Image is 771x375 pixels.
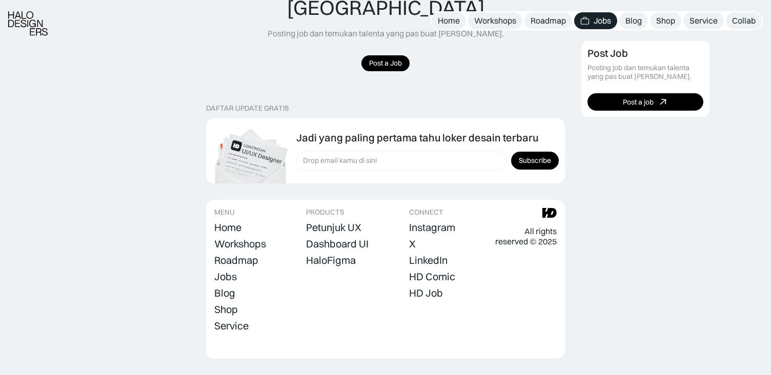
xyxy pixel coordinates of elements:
a: Home [214,220,241,235]
a: HD Job [409,286,443,300]
div: Roadmap [214,254,258,266]
div: Blog [625,15,642,26]
a: LinkedIn [409,253,448,267]
div: Petunjuk UX [306,221,361,234]
div: CONNECT [409,208,443,217]
a: Workshops [468,12,522,29]
div: X [409,238,416,250]
a: Workshops [214,237,266,251]
div: Posting job dan temukan talenta yang pas buat [PERSON_NAME]. [587,64,703,81]
div: Shop [656,15,675,26]
div: PRODUCTS [306,208,344,217]
div: All rights reserved © 2025 [495,226,557,247]
div: Posting job dan temukan talenta yang pas buat [PERSON_NAME]. [268,28,504,39]
a: Service [683,12,724,29]
input: Drop email kamu di sini [296,151,507,171]
div: HD Job [409,287,443,299]
div: Home [438,15,460,26]
a: Shop [650,12,681,29]
a: HaloFigma [306,253,356,267]
a: HD Comic [409,269,455,284]
div: Post a job [623,97,654,106]
div: Service [689,15,718,26]
a: Jobs [574,12,617,29]
div: LinkedIn [409,254,448,266]
div: Dashboard UI [306,238,369,250]
a: Home [432,12,466,29]
a: Service [214,319,249,333]
div: HaloFigma [306,254,356,266]
a: Blog [619,12,648,29]
div: Collab [732,15,756,26]
a: Shop [214,302,238,317]
div: Home [214,221,241,234]
div: Jobs [594,15,611,26]
form: Form Subscription [296,151,559,171]
a: Blog [214,286,235,300]
a: Roadmap [524,12,572,29]
a: Post a job [587,93,703,111]
a: Instagram [409,220,455,235]
a: X [409,237,416,251]
input: Subscribe [511,152,559,170]
a: Roadmap [214,253,258,267]
div: Blog [214,287,235,299]
div: MENU [214,208,235,217]
div: DAFTAR UPDATE GRATIS [206,104,289,113]
div: Instagram [409,221,455,234]
div: HD Comic [409,270,455,283]
div: Jadi yang paling pertama tahu loker desain terbaru [296,132,538,144]
div: Jobs [214,270,237,283]
div: Service [214,320,249,332]
a: Petunjuk UX [306,220,361,235]
div: Shop [214,303,238,316]
a: Dashboard UI [306,237,369,251]
div: Workshops [474,15,516,26]
div: Post Job [587,47,628,59]
a: Post a Job [361,55,410,71]
div: Workshops [214,238,266,250]
div: Post a Job [369,59,402,68]
a: Jobs [214,269,237,284]
div: Roadmap [531,15,566,26]
a: Collab [726,12,762,29]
